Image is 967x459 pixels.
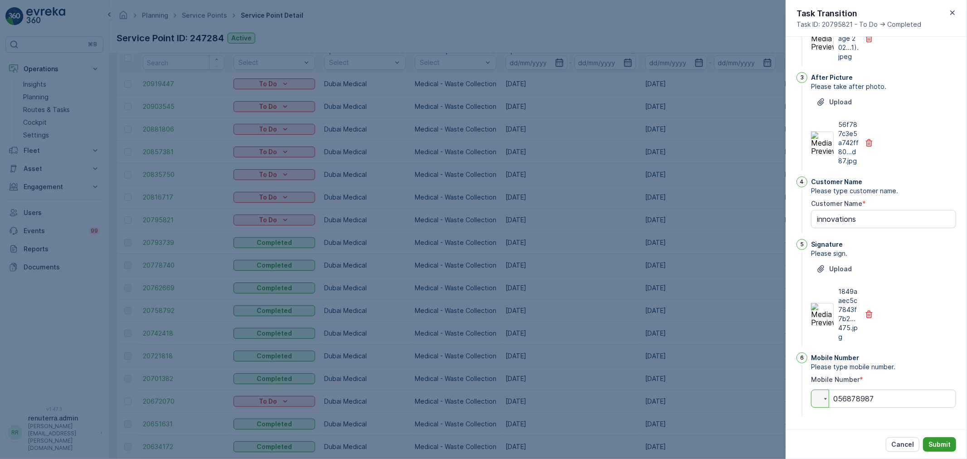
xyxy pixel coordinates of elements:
div: 4 [797,176,807,187]
div: 5 [797,239,807,250]
p: Submit [928,440,951,449]
img: Media Preview [811,132,834,154]
p: Upload [829,264,852,273]
p: Signature [811,240,843,249]
p: Upload [829,98,852,107]
p: After Picture [811,73,853,82]
p: Customer Name [811,177,862,186]
p: Mobile Number [811,353,859,362]
div: 3 [797,72,807,83]
img: Media Preview [811,27,834,50]
label: Mobile Number [811,376,860,383]
p: 56f787c3e5a742ff80...d87.jpg [838,120,859,166]
span: Please take after photo. [811,82,956,91]
span: Please sign. [811,249,956,258]
p: 1849aaec5c7843f7b2...475.jpg [838,287,859,342]
img: Media Preview [811,303,834,326]
label: Customer Name [811,200,862,207]
input: 1 (702) 123-4567 [811,390,956,408]
span: Please type customer name. [811,186,956,195]
p: Cancel [891,440,914,449]
button: Upload File [811,262,857,276]
span: Please type mobile number. [811,362,956,371]
button: Submit [923,437,956,452]
button: Upload File [811,95,857,109]
p: WhatsApp Image 202...1).jpeg [838,16,859,61]
p: Task Transition [797,7,921,20]
span: Task ID: 20795821 - To Do -> Completed [797,20,921,29]
button: Cancel [886,437,919,452]
div: 6 [797,352,807,363]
